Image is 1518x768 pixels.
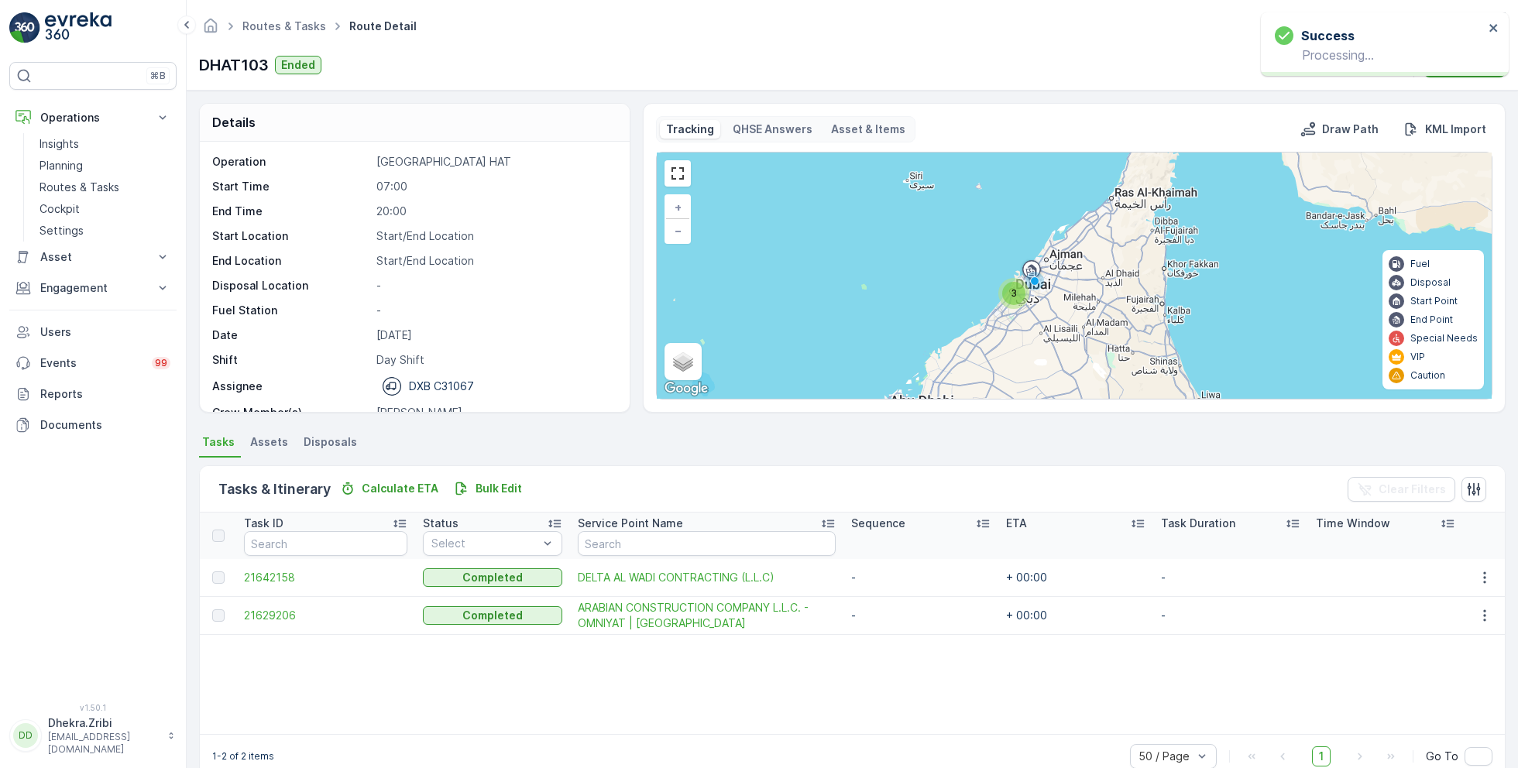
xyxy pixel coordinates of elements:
a: Open this area in Google Maps (opens a new window) [661,379,712,399]
p: Reports [40,386,170,402]
a: Zoom In [666,196,689,219]
p: DHAT103 [199,53,269,77]
a: Cockpit [33,198,177,220]
button: Completed [423,568,562,587]
td: - [843,559,998,596]
img: Google [661,379,712,399]
button: DDDhekra.Zribi[EMAIL_ADDRESS][DOMAIN_NAME] [9,715,177,756]
button: Bulk Edit [448,479,528,498]
button: Completed [423,606,562,625]
p: Disposal Location [212,278,370,293]
p: Start Point [1410,295,1458,307]
a: Layers [666,345,700,379]
p: Asset & Items [831,122,905,137]
p: Draw Path [1322,122,1379,137]
p: Tracking [666,122,714,137]
div: Toggle Row Selected [212,609,225,622]
a: DELTA AL WADI CONTRACTING (L.L.C) [578,570,836,585]
span: Route Detail [346,19,420,34]
p: Ended [281,57,315,73]
a: Users [9,317,177,348]
p: KML Import [1425,122,1486,137]
p: Processing... [1275,48,1484,62]
button: Engagement [9,273,177,303]
a: ARABIAN CONSTRUCTION COMPANY L.L.C. - OMNIYAT | Business Bay [578,600,836,631]
a: Zoom Out [666,219,689,242]
p: Completed [462,570,523,585]
p: Details [212,113,256,132]
button: close [1489,22,1499,36]
span: Tasks [202,434,235,450]
p: QHSE Answers [733,122,812,137]
p: End Point [1410,314,1453,326]
button: Draw Path [1294,120,1385,139]
p: Fuel Station [212,303,370,318]
p: Clear Filters [1379,482,1446,497]
td: - [843,596,998,634]
p: End Time [212,204,370,219]
p: Crew Member(s) [212,405,370,420]
p: Planning [39,158,83,173]
p: [GEOGRAPHIC_DATA] HAT [376,154,613,170]
a: Routes & Tasks [242,19,326,33]
p: Caution [1410,369,1445,382]
p: Settings [39,223,84,238]
p: Events [40,355,143,371]
p: Fuel [1410,258,1430,270]
a: Events99 [9,348,177,379]
a: Homepage [202,23,219,36]
p: Service Point Name [578,516,683,531]
button: KML Import [1397,120,1492,139]
p: [PERSON_NAME] [376,405,613,420]
p: Special Needs [1410,332,1478,345]
td: + 00:00 [998,596,1153,634]
p: - [376,303,613,318]
span: ARABIAN CONSTRUCTION COMPANY L.L.C. - OMNIYAT | [GEOGRAPHIC_DATA] [578,600,836,631]
p: Start/End Location [376,228,613,244]
span: 3 [1011,287,1017,299]
p: Time Window [1316,516,1390,531]
span: Assets [250,434,288,450]
input: Search [244,531,407,556]
p: Asset [40,249,146,265]
span: − [675,224,682,237]
p: Sequence [851,516,905,531]
p: Cockpit [39,201,80,217]
p: Routes & Tasks [39,180,119,195]
div: 3 [998,278,1029,309]
p: Insights [39,136,79,152]
button: Calculate ETA [334,479,445,498]
a: Insights [33,133,177,155]
p: Assignee [212,379,263,394]
p: Operation [212,154,370,170]
p: Tasks & Itinerary [218,478,331,500]
a: View Fullscreen [666,162,689,185]
p: Task ID [244,516,283,531]
p: Start Time [212,179,370,194]
div: DD [13,723,38,748]
p: 1-2 of 2 items [212,750,274,763]
span: v 1.50.1 [9,703,177,712]
input: Search [578,531,836,556]
p: 07:00 [376,179,613,194]
div: 0 [657,153,1492,399]
p: Bulk Edit [476,481,522,496]
img: logo_light-DOdMpM7g.png [45,12,112,43]
p: [DATE] [376,327,613,343]
p: Status [423,516,458,531]
p: [EMAIL_ADDRESS][DOMAIN_NAME] [48,731,160,756]
p: Engagement [40,280,146,296]
span: Disposals [304,434,357,450]
span: + [675,201,682,214]
h3: Success [1301,26,1355,45]
span: 21629206 [244,608,407,623]
p: VIP [1410,351,1425,363]
a: Routes & Tasks [33,177,177,198]
a: 21642158 [244,570,407,585]
button: Ended [275,56,321,74]
p: 99 [155,357,167,369]
button: Asset [9,242,177,273]
p: DXB C31067 [409,379,474,394]
p: Start Location [212,228,370,244]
